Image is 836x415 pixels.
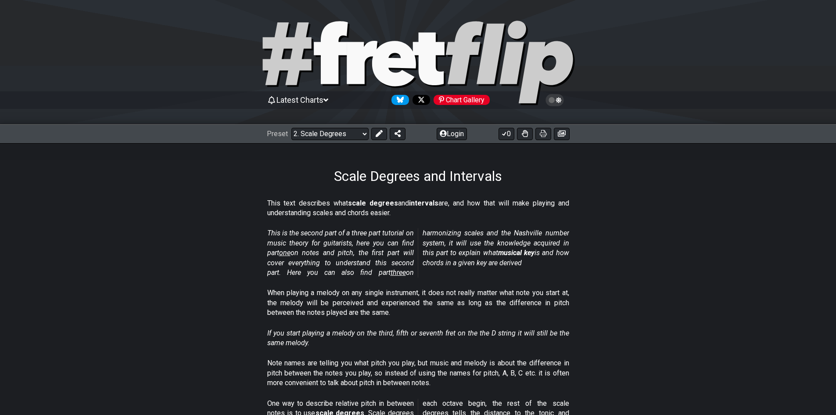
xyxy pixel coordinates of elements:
button: 0 [499,128,514,140]
p: This text describes what and are, and how that will make playing and understanding scales and cho... [267,198,569,218]
span: Toggle light / dark theme [550,96,560,104]
span: three [391,268,406,277]
strong: intervals [409,199,438,207]
a: Follow #fretflip at X [409,95,430,105]
button: Print [535,128,551,140]
select: Preset [291,128,369,140]
button: Share Preset [390,128,405,140]
a: Follow #fretflip at Bluesky [388,95,409,105]
span: Preset [267,130,288,138]
a: #fretflip at Pinterest [430,95,490,105]
span: one [279,249,291,257]
h1: Scale Degrees and Intervals [334,168,502,184]
p: When playing a melody on any single instrument, it does not really matter what note you start at,... [267,288,569,318]
em: This is the second part of a three part tutorial on music theory for guitarists, here you can fin... [267,229,569,277]
div: Chart Gallery [434,95,490,105]
button: Login [437,128,467,140]
button: Edit Preset [371,128,387,140]
span: Latest Charts [276,95,323,105]
button: Toggle Dexterity for all fretkits [517,128,533,140]
button: Create image [554,128,570,140]
strong: scale degrees [348,199,398,207]
strong: musical key [498,249,535,257]
p: Note names are telling you what pitch you play, but music and melody is about the difference in p... [267,358,569,388]
em: If you start playing a melody on the third, fifth or seventh fret on the the D string it will sti... [267,329,569,347]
